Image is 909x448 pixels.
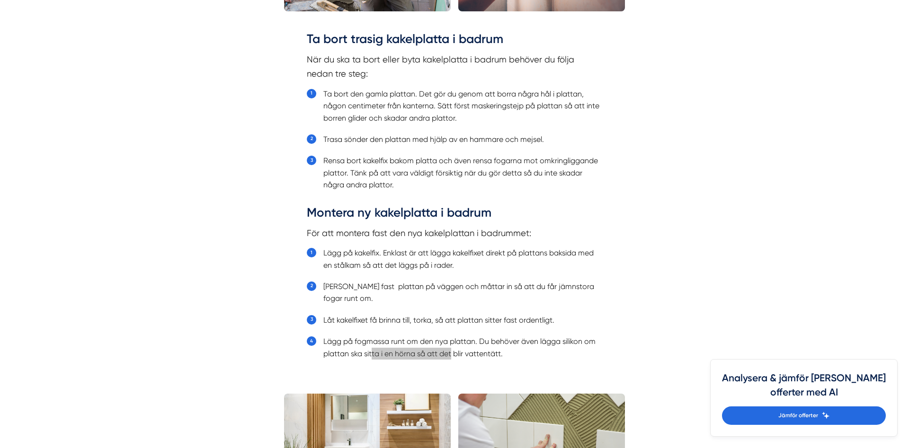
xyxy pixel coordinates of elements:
li: Ta bort den gamla plattan. Det gör du genom att borra några hål i plattan, någon centimeter från ... [323,88,602,124]
p: För att montera fast den nya kakelplattan i badrummet: [307,226,602,240]
a: Jämför offerter [722,406,886,425]
h4: Analysera & jämför [PERSON_NAME] offerter med AI [722,371,886,406]
li: Rensa bort kakelfix bakom platta och även rensa fogarna mot omkringliggande plattor. Tänk på att ... [323,155,602,191]
p: När du ska ta bort eller byta kakelplatta i badrum behöver du följa nedan tre steg: [307,53,602,80]
h3: Ta bort trasig kakelplatta i badrum [307,31,602,53]
li: Trasa sönder den plattan med hjälp av en hammare och mejsel. [323,133,602,145]
li: Lägg på fogmassa runt om den nya plattan. Du behöver även lägga silikon om plattan ska sitta i en... [323,335,602,360]
li: Lägg på kakelfix. Enklast är att lägga kakelfixet direkt på plattans baksida med en stålkam så at... [323,247,602,271]
h3: Montera ny kakelplatta i badrum [307,204,602,226]
li: [PERSON_NAME] fast plattan på väggen och måttar in så att du får jämnstora fogar runt om. [323,281,602,305]
li: Låt kakelfixet få brinna till, torka, så att plattan sitter fast ordentligt. [323,314,602,326]
span: Jämför offerter [778,411,818,420]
